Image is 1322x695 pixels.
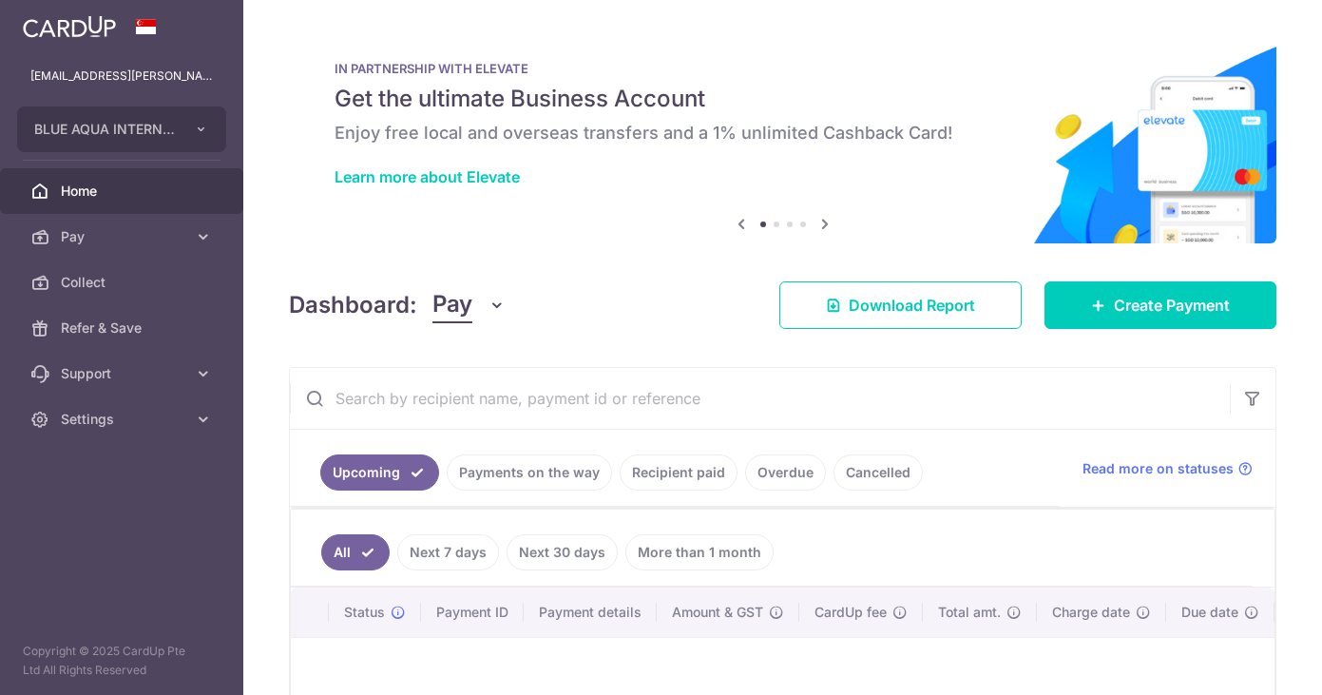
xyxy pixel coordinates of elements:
[320,454,439,491] a: Upcoming
[432,287,472,323] span: Pay
[620,454,738,491] a: Recipient paid
[61,410,186,429] span: Settings
[335,61,1231,76] p: IN PARTNERSHIP WITH ELEVATE
[1083,459,1234,478] span: Read more on statuses
[1114,294,1230,317] span: Create Payment
[432,287,506,323] button: Pay
[672,603,763,622] span: Amount & GST
[321,534,390,570] a: All
[61,227,186,246] span: Pay
[849,294,975,317] span: Download Report
[507,534,618,570] a: Next 30 days
[61,319,186,338] span: Refer & Save
[61,182,186,201] span: Home
[524,588,657,637] th: Payment details
[344,603,385,622] span: Status
[17,106,226,152] button: BLUE AQUA INTERNATIONAL PTE. LTD.
[30,67,213,86] p: [EMAIL_ADDRESS][PERSON_NAME][DOMAIN_NAME]
[447,454,612,491] a: Payments on the way
[938,603,1001,622] span: Total amt.
[745,454,826,491] a: Overdue
[814,603,887,622] span: CardUp fee
[833,454,923,491] a: Cancelled
[421,588,524,637] th: Payment ID
[1181,603,1238,622] span: Due date
[335,167,520,186] a: Learn more about Elevate
[34,120,175,139] span: BLUE AQUA INTERNATIONAL PTE. LTD.
[397,534,499,570] a: Next 7 days
[335,84,1231,114] h5: Get the ultimate Business Account
[1044,281,1276,329] a: Create Payment
[290,368,1230,429] input: Search by recipient name, payment id or reference
[289,288,417,322] h4: Dashboard:
[335,122,1231,145] h6: Enjoy free local and overseas transfers and a 1% unlimited Cashback Card!
[61,273,186,292] span: Collect
[779,281,1022,329] a: Download Report
[1052,603,1130,622] span: Charge date
[61,364,186,383] span: Support
[1083,459,1253,478] a: Read more on statuses
[23,15,116,38] img: CardUp
[289,30,1276,243] img: Renovation banner
[625,534,774,570] a: More than 1 month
